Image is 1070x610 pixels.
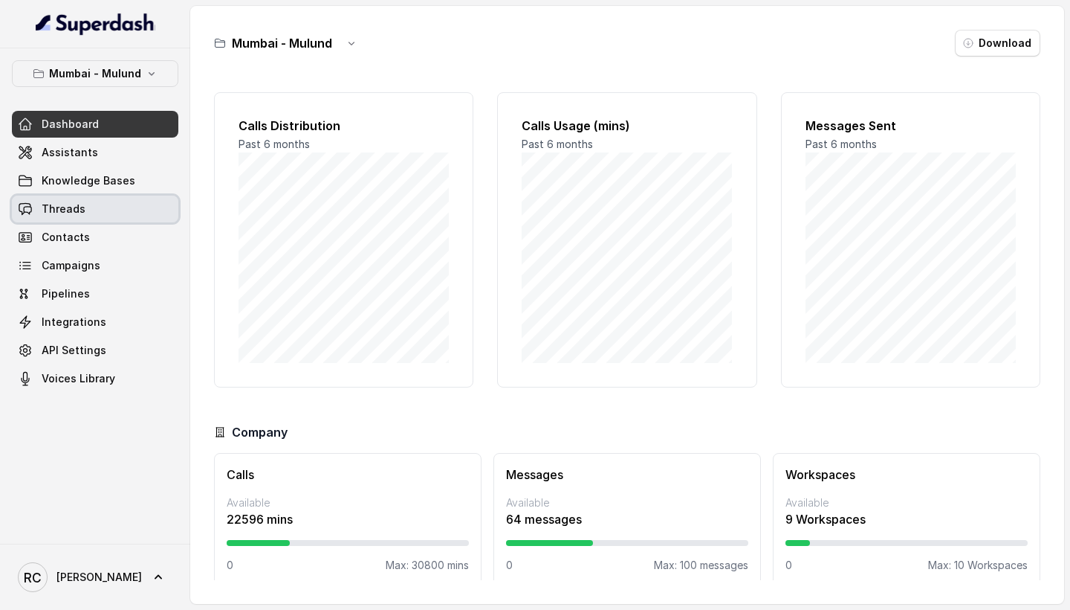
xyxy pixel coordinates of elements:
[12,60,178,87] button: Mumbai - Mulund
[42,230,90,245] span: Contacts
[12,139,178,166] a: Assistants
[12,196,178,222] a: Threads
[506,466,748,484] h3: Messages
[42,202,85,216] span: Threads
[785,510,1028,528] p: 9 Workspaces
[654,558,748,573] p: Max: 100 messages
[386,558,469,573] p: Max: 30800 mins
[506,558,513,573] p: 0
[227,558,233,573] p: 0
[12,111,178,138] a: Dashboard
[24,570,42,585] text: RC
[785,466,1028,484] h3: Workspaces
[928,558,1028,573] p: Max: 10 Workspaces
[227,466,469,484] h3: Calls
[12,252,178,279] a: Campaigns
[232,34,332,52] h3: Mumbai - Mulund
[785,558,792,573] p: 0
[239,138,310,150] span: Past 6 months
[42,117,99,132] span: Dashboard
[227,495,469,510] p: Available
[227,510,469,528] p: 22596 mins
[42,343,106,358] span: API Settings
[42,258,100,273] span: Campaigns
[522,138,593,150] span: Past 6 months
[805,117,1016,135] h2: Messages Sent
[232,423,288,441] h3: Company
[49,65,141,83] p: Mumbai - Mulund
[239,117,449,135] h2: Calls Distribution
[42,286,90,301] span: Pipelines
[42,173,135,188] span: Knowledge Bases
[12,556,178,598] a: [PERSON_NAME]
[12,167,178,194] a: Knowledge Bases
[42,315,106,330] span: Integrations
[42,371,115,386] span: Voices Library
[12,309,178,335] a: Integrations
[12,280,178,307] a: Pipelines
[506,495,748,510] p: Available
[56,570,142,585] span: [PERSON_NAME]
[12,224,178,251] a: Contacts
[785,495,1028,510] p: Available
[955,30,1040,57] button: Download
[12,337,178,364] a: API Settings
[522,117,732,135] h2: Calls Usage (mins)
[36,12,155,36] img: light.svg
[805,138,877,150] span: Past 6 months
[12,365,178,392] a: Voices Library
[506,510,748,528] p: 64 messages
[42,145,98,160] span: Assistants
